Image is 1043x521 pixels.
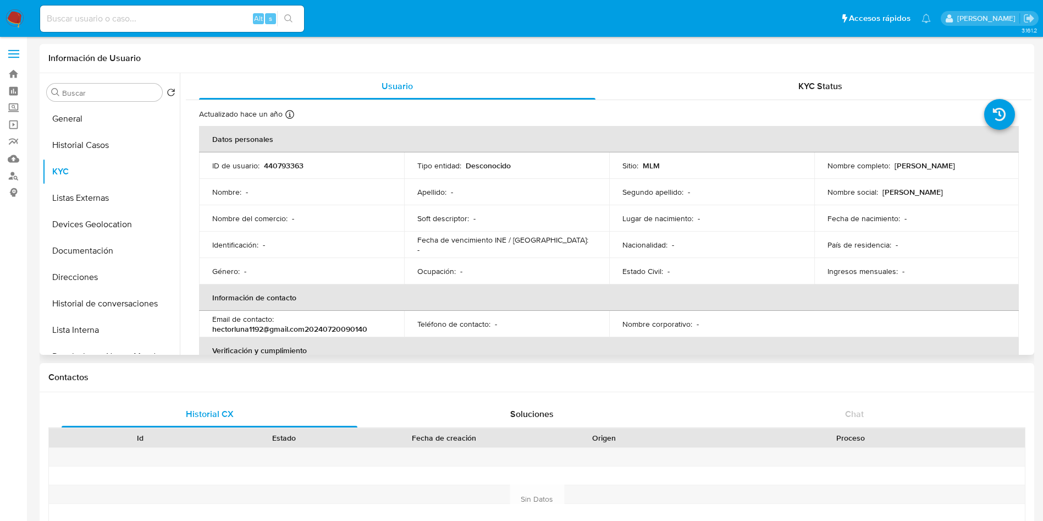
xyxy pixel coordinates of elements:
div: Origen [540,432,669,443]
p: hectorluna1192@gmail.com20240720090140 [212,324,367,334]
button: Historial de conversaciones [42,290,180,317]
button: Buscar [51,88,60,97]
p: Segundo apellido : [622,187,683,197]
p: Desconocido [466,161,511,171]
p: - [672,240,674,250]
span: Soluciones [510,408,554,420]
p: - [697,319,699,329]
p: Nacionalidad : [622,240,667,250]
p: - [698,213,700,223]
p: Teléfono de contacto : [417,319,490,329]
p: - [460,266,462,276]
p: - [451,187,453,197]
p: - [896,240,898,250]
p: - [417,245,420,255]
button: Restricciones Nuevo Mundo [42,343,180,370]
p: Fecha de vencimiento INE / [GEOGRAPHIC_DATA] : [417,235,588,245]
p: Fecha de nacimiento : [827,213,900,223]
button: Direcciones [42,264,180,290]
p: Identificación : [212,240,258,250]
p: MLM [643,161,660,171]
p: Email de contacto : [212,314,274,324]
p: - [473,213,476,223]
div: Id [76,432,205,443]
button: Historial Casos [42,132,180,158]
span: Chat [845,408,864,420]
p: - [263,240,265,250]
th: Datos personales [199,126,1019,152]
input: Buscar usuario o caso... [40,12,304,26]
button: Listas Externas [42,185,180,211]
p: Sitio : [622,161,638,171]
span: s [269,13,272,24]
input: Buscar [62,88,158,98]
p: - [246,187,248,197]
p: Ingresos mensuales : [827,266,898,276]
p: Nombre : [212,187,241,197]
p: Género : [212,266,240,276]
p: - [292,213,294,223]
p: Nombre completo : [827,161,890,171]
p: - [495,319,497,329]
div: Proceso [684,432,1017,443]
a: Notificaciones [921,14,931,23]
p: Lugar de nacimiento : [622,213,693,223]
p: - [667,266,670,276]
p: Nombre social : [827,187,878,197]
button: Devices Geolocation [42,211,180,238]
p: - [688,187,690,197]
p: País de residencia : [827,240,891,250]
button: Volver al orden por defecto [167,88,175,100]
button: Lista Interna [42,317,180,343]
p: ID de usuario : [212,161,260,171]
p: ivonne.perezonofre@mercadolibre.com.mx [957,13,1019,24]
p: Apellido : [417,187,446,197]
p: Estado Civil : [622,266,663,276]
p: - [244,266,246,276]
button: search-icon [277,11,300,26]
div: Fecha de creación [364,432,525,443]
h1: Contactos [48,372,1025,383]
p: - [902,266,904,276]
span: Historial CX [186,408,234,420]
span: KYC Status [798,80,842,92]
p: - [904,213,907,223]
span: Usuario [382,80,413,92]
p: Nombre corporativo : [622,319,692,329]
span: Accesos rápidos [849,13,910,24]
p: 440793363 [264,161,303,171]
div: Estado [220,432,349,443]
p: Actualizado hace un año [199,109,283,119]
p: [PERSON_NAME] [882,187,943,197]
th: Información de contacto [199,284,1019,311]
a: Salir [1023,13,1035,24]
p: Ocupación : [417,266,456,276]
p: Soft descriptor : [417,213,469,223]
button: Documentación [42,238,180,264]
p: [PERSON_NAME] [895,161,955,171]
th: Verificación y cumplimiento [199,337,1019,364]
span: Alt [254,13,263,24]
button: KYC [42,158,180,185]
p: Tipo entidad : [417,161,461,171]
h1: Información de Usuario [48,53,141,64]
button: General [42,106,180,132]
p: Nombre del comercio : [212,213,288,223]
